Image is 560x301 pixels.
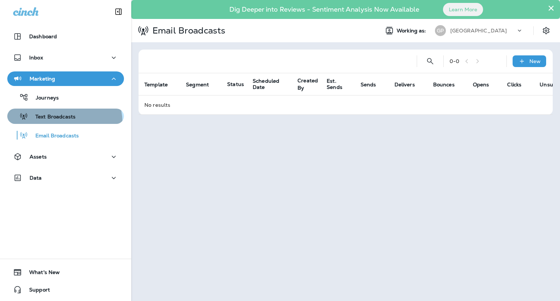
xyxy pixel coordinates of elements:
[253,78,279,90] span: Scheduled Date
[473,82,489,88] span: Opens
[361,81,386,88] span: Sends
[433,81,464,88] span: Bounces
[327,78,342,90] span: Est. Sends
[7,109,124,124] button: Text Broadcasts
[227,81,244,87] span: Status
[423,54,437,69] button: Search Email Broadcasts
[108,4,129,19] button: Collapse Sidebar
[7,171,124,185] button: Data
[473,81,499,88] span: Opens
[433,82,455,88] span: Bounces
[394,82,415,88] span: Delivers
[529,58,541,64] p: New
[7,50,124,65] button: Inbox
[28,114,75,121] p: Text Broadcasts
[507,82,521,88] span: Clicks
[22,269,60,278] span: What's New
[7,128,124,143] button: Email Broadcasts
[540,24,553,37] button: Settings
[443,3,483,16] button: Learn More
[7,282,124,297] button: Support
[28,133,79,140] p: Email Broadcasts
[7,71,124,86] button: Marketing
[397,28,428,34] span: Working as:
[144,82,168,88] span: Template
[297,77,318,91] span: Created By
[30,154,47,160] p: Assets
[507,81,531,88] span: Clicks
[149,25,225,36] p: Email Broadcasts
[361,82,376,88] span: Sends
[7,149,124,164] button: Assets
[30,175,42,181] p: Data
[144,81,177,88] span: Template
[450,28,507,34] p: [GEOGRAPHIC_DATA]
[186,82,209,88] span: Segment
[30,76,55,82] p: Marketing
[28,95,59,102] p: Journeys
[394,81,424,88] span: Delivers
[7,265,124,279] button: What's New
[22,287,50,296] span: Support
[7,90,124,105] button: Journeys
[435,25,446,36] div: GP
[29,55,43,60] p: Inbox
[253,78,289,90] span: Scheduled Date
[208,8,440,11] p: Dig Deeper into Reviews - Sentiment Analysis Now Available
[29,34,57,39] p: Dashboard
[450,58,459,64] div: 0 - 0
[7,29,124,44] button: Dashboard
[548,2,555,14] button: Close
[186,81,218,88] span: Segment
[327,78,352,90] span: Est. Sends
